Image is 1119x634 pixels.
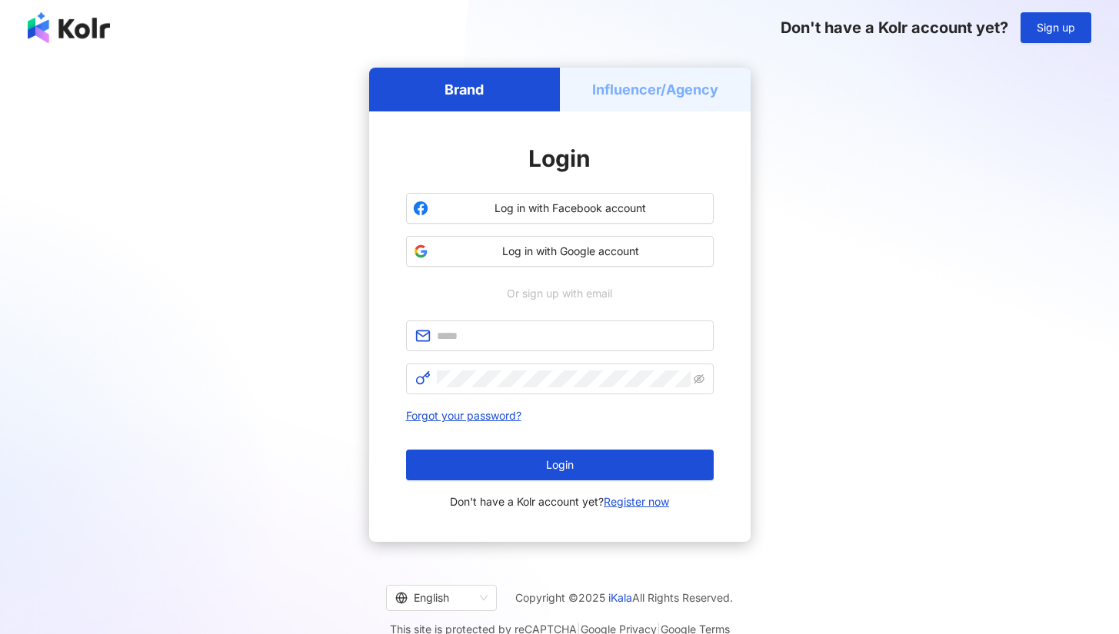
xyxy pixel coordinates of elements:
span: Log in with Facebook account [435,201,707,216]
img: logo [28,12,110,43]
span: Sign up [1037,22,1075,34]
h5: Brand [445,80,484,99]
span: Or sign up with email [496,285,623,302]
span: Don't have a Kolr account yet? [450,493,669,511]
button: Log in with Facebook account [406,193,714,224]
span: Log in with Google account [435,244,707,259]
a: iKala [608,591,632,604]
button: Log in with Google account [406,236,714,267]
a: Forgot your password? [406,409,521,422]
h5: Influencer/Agency [592,80,718,99]
span: Copyright © 2025 All Rights Reserved. [515,589,733,607]
button: Sign up [1021,12,1091,43]
span: Don't have a Kolr account yet? [781,18,1008,37]
div: English [395,586,474,610]
span: Login [528,144,591,172]
button: Login [406,450,714,480]
span: eye-invisible [694,373,704,384]
span: Login [546,459,574,471]
a: Register now [604,495,669,508]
